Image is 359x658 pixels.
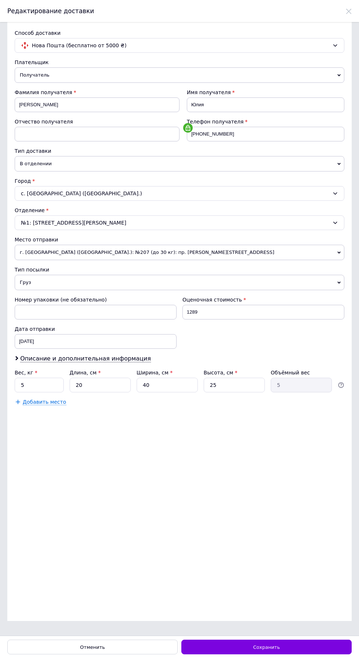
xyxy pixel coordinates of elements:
[182,296,344,303] div: Оценочная стоимость
[15,237,58,243] span: Место отправки
[15,67,344,83] span: Получатель
[15,245,344,260] span: г. [GEOGRAPHIC_DATA] ([GEOGRAPHIC_DATA].): №207 (до 30 кг): пр. [PERSON_NAME][STREET_ADDRESS]
[70,370,101,376] label: Длина, см
[187,89,231,95] span: Имя получателя
[15,119,73,125] span: Отчество получателя
[23,399,66,405] span: Добавить место
[15,207,344,214] div: Отделение
[32,41,329,49] span: Нова Пошта (бесплатно от 5000 ₴)
[15,370,37,376] label: Вес, кг
[253,644,280,650] span: Сохранить
[15,59,49,65] span: Плательщик
[271,369,332,376] div: Объёмный вес
[15,325,177,333] div: Дата отправки
[15,267,49,273] span: Тип посылки
[15,177,344,185] div: Город
[15,296,177,303] div: Номер упаковки (не обязательно)
[204,370,237,376] label: Высота, см
[137,370,173,376] label: Ширина, см
[20,355,151,362] span: Описание и дополнительная информация
[7,7,94,15] span: Редактирование доставки
[15,156,344,171] span: В отделении
[15,29,344,37] div: Способ доставки
[15,275,344,290] span: Груз
[15,186,344,201] div: с. [GEOGRAPHIC_DATA] ([GEOGRAPHIC_DATA].)
[187,119,244,125] span: Телефон получателя
[15,89,72,95] span: Фамилия получателя
[15,215,344,230] div: №1: [STREET_ADDRESS][PERSON_NAME]
[15,148,51,154] span: Тип доставки
[80,644,105,650] span: Отменить
[187,127,344,141] input: +380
